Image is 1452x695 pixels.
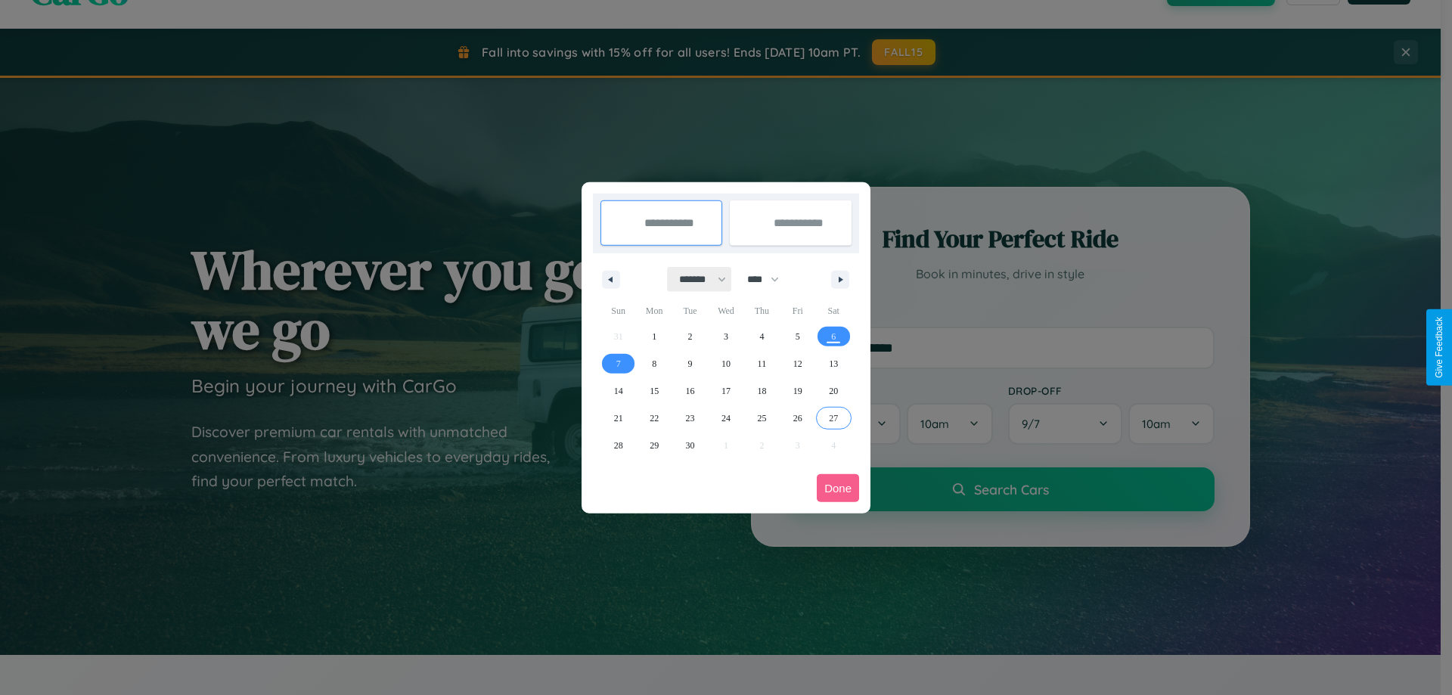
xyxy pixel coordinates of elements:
span: 27 [829,405,838,432]
span: 15 [650,377,659,405]
button: 26 [780,405,815,432]
span: 3 [724,323,728,350]
button: 13 [816,350,852,377]
span: 2 [688,323,693,350]
span: 28 [614,432,623,459]
button: 9 [672,350,708,377]
button: 25 [744,405,780,432]
span: 19 [793,377,802,405]
button: 10 [708,350,743,377]
button: 4 [744,323,780,350]
span: 18 [757,377,766,405]
span: 21 [614,405,623,432]
button: 11 [744,350,780,377]
button: 16 [672,377,708,405]
span: Sun [600,299,636,323]
span: Tue [672,299,708,323]
span: 8 [652,350,656,377]
span: 17 [721,377,731,405]
button: Done [817,474,859,502]
span: Wed [708,299,743,323]
span: 25 [757,405,766,432]
button: 5 [780,323,815,350]
span: 5 [796,323,800,350]
button: 6 [816,323,852,350]
button: 27 [816,405,852,432]
button: 17 [708,377,743,405]
span: 4 [759,323,764,350]
button: 22 [636,405,672,432]
button: 1 [636,323,672,350]
span: 10 [721,350,731,377]
button: 12 [780,350,815,377]
span: 13 [829,350,838,377]
button: 20 [816,377,852,405]
button: 3 [708,323,743,350]
span: 20 [829,377,838,405]
button: 28 [600,432,636,459]
span: 26 [793,405,802,432]
button: 7 [600,350,636,377]
span: 11 [758,350,767,377]
span: 1 [652,323,656,350]
span: 6 [831,323,836,350]
div: Give Feedback [1434,317,1444,378]
span: 22 [650,405,659,432]
button: 14 [600,377,636,405]
button: 15 [636,377,672,405]
button: 24 [708,405,743,432]
button: 19 [780,377,815,405]
span: Sat [816,299,852,323]
button: 2 [672,323,708,350]
span: 7 [616,350,621,377]
button: 29 [636,432,672,459]
span: 12 [793,350,802,377]
span: Thu [744,299,780,323]
button: 30 [672,432,708,459]
span: 23 [686,405,695,432]
button: 18 [744,377,780,405]
button: 21 [600,405,636,432]
span: 29 [650,432,659,459]
span: Mon [636,299,672,323]
span: 30 [686,432,695,459]
button: 23 [672,405,708,432]
span: 16 [686,377,695,405]
span: 9 [688,350,693,377]
button: 8 [636,350,672,377]
span: 24 [721,405,731,432]
span: 14 [614,377,623,405]
span: Fri [780,299,815,323]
